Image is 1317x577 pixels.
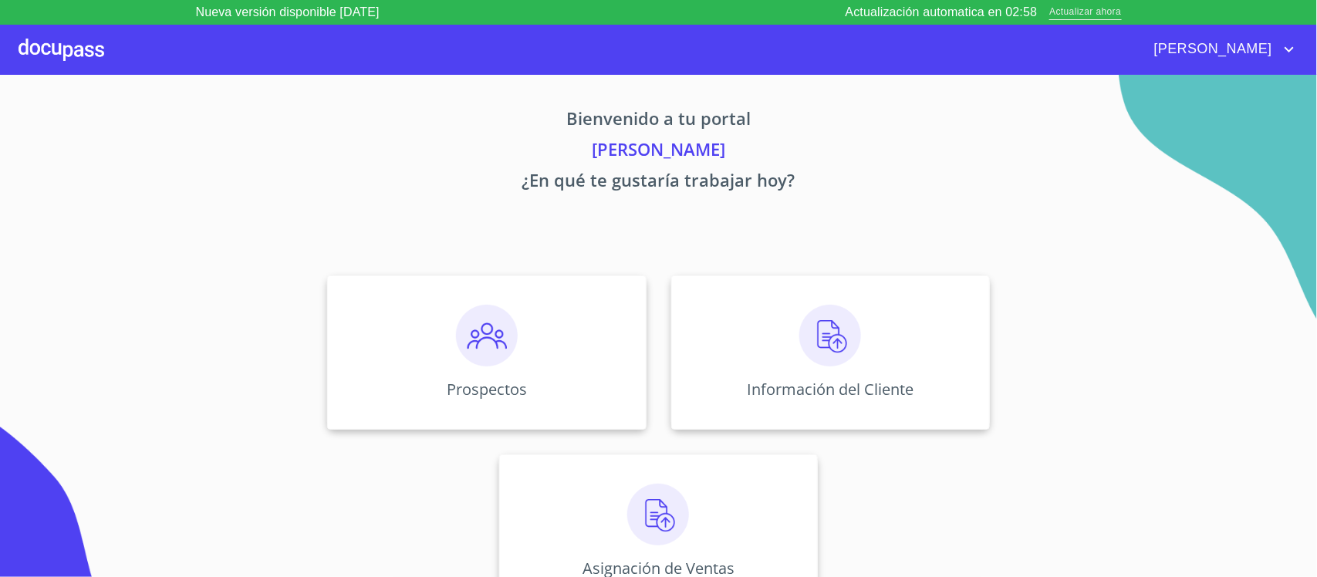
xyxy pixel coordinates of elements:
[627,484,689,545] img: carga.png
[184,167,1134,198] p: ¿En qué te gustaría trabajar hoy?
[1143,37,1280,62] span: [PERSON_NAME]
[1143,37,1298,62] button: account of current user
[196,3,380,22] p: Nueva versión disponible [DATE]
[184,137,1134,167] p: [PERSON_NAME]
[456,305,518,366] img: prospectos.png
[799,305,861,366] img: carga.png
[747,379,913,400] p: Información del Cliente
[846,3,1038,22] p: Actualización automatica en 02:58
[1049,5,1121,21] span: Actualizar ahora
[184,106,1134,137] p: Bienvenido a tu portal
[447,379,527,400] p: Prospectos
